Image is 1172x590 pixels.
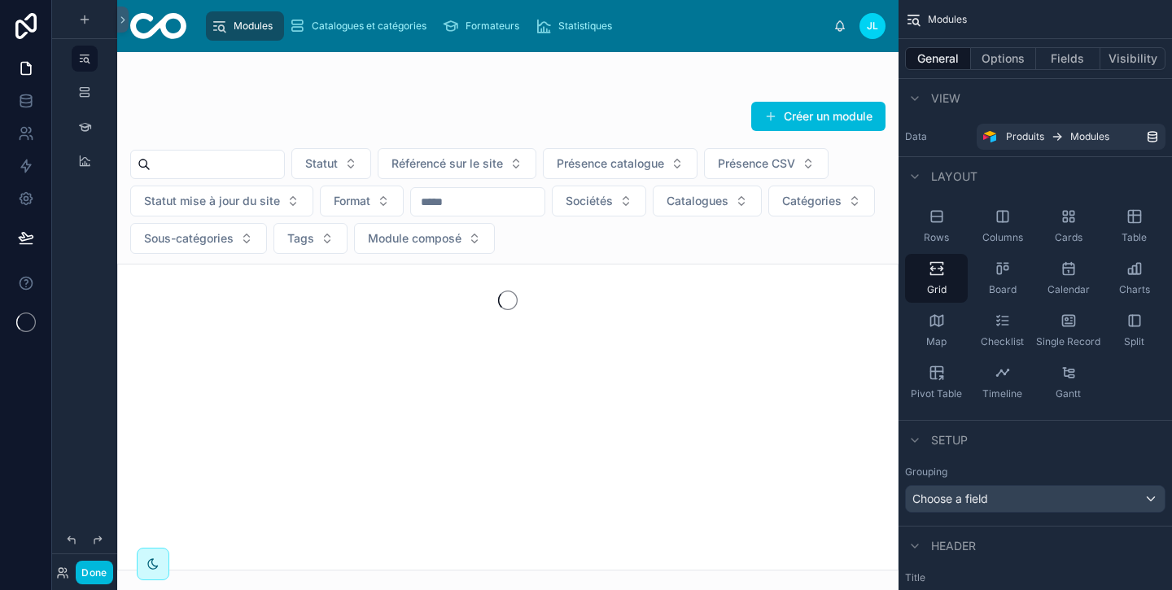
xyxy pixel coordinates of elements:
button: Visibility [1100,47,1165,70]
span: Cards [1055,231,1082,244]
a: ProduitsModules [977,124,1165,150]
span: Rows [924,231,949,244]
span: Timeline [982,387,1022,400]
div: scrollable content [199,8,833,44]
span: Split [1124,335,1144,348]
button: Cards [1037,202,1100,251]
span: View [931,90,960,107]
button: Table [1103,202,1165,251]
button: Grid [905,254,968,303]
button: Map [905,306,968,355]
img: Airtable Logo [983,130,996,143]
span: Map [926,335,947,348]
span: Board [989,283,1017,296]
a: Formateurs [438,11,531,41]
button: Single Record [1037,306,1100,355]
button: Done [76,561,112,584]
span: JL [867,20,878,33]
span: Modules [928,13,967,26]
button: Pivot Table [905,358,968,407]
label: Grouping [905,465,947,479]
button: Columns [971,202,1034,251]
span: Modules [1070,130,1109,143]
span: Charts [1119,283,1150,296]
button: Board [971,254,1034,303]
button: Fields [1036,47,1101,70]
span: Calendar [1047,283,1090,296]
img: App logo [130,13,186,39]
span: Setup [931,432,968,448]
button: Checklist [971,306,1034,355]
a: Modules [206,11,284,41]
button: Choose a field [905,485,1165,513]
span: Modules [234,20,273,33]
button: Timeline [971,358,1034,407]
button: Gantt [1037,358,1100,407]
button: Charts [1103,254,1165,303]
span: Produits [1006,130,1044,143]
span: Choose a field [912,492,988,505]
button: Options [971,47,1036,70]
span: Header [931,538,976,554]
a: Statistiques [531,11,623,41]
button: Calendar [1037,254,1100,303]
span: Gantt [1056,387,1081,400]
a: Catalogues et catégories [284,11,438,41]
span: Pivot Table [911,387,962,400]
label: Data [905,130,970,143]
span: Single Record [1036,335,1100,348]
span: Columns [982,231,1023,244]
span: Catalogues et catégories [312,20,426,33]
span: Grid [927,283,947,296]
span: Checklist [981,335,1024,348]
span: Statistiques [558,20,612,33]
span: Table [1122,231,1147,244]
span: Formateurs [466,20,519,33]
button: General [905,47,971,70]
span: Layout [931,168,977,185]
button: Rows [905,202,968,251]
button: Split [1103,306,1165,355]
